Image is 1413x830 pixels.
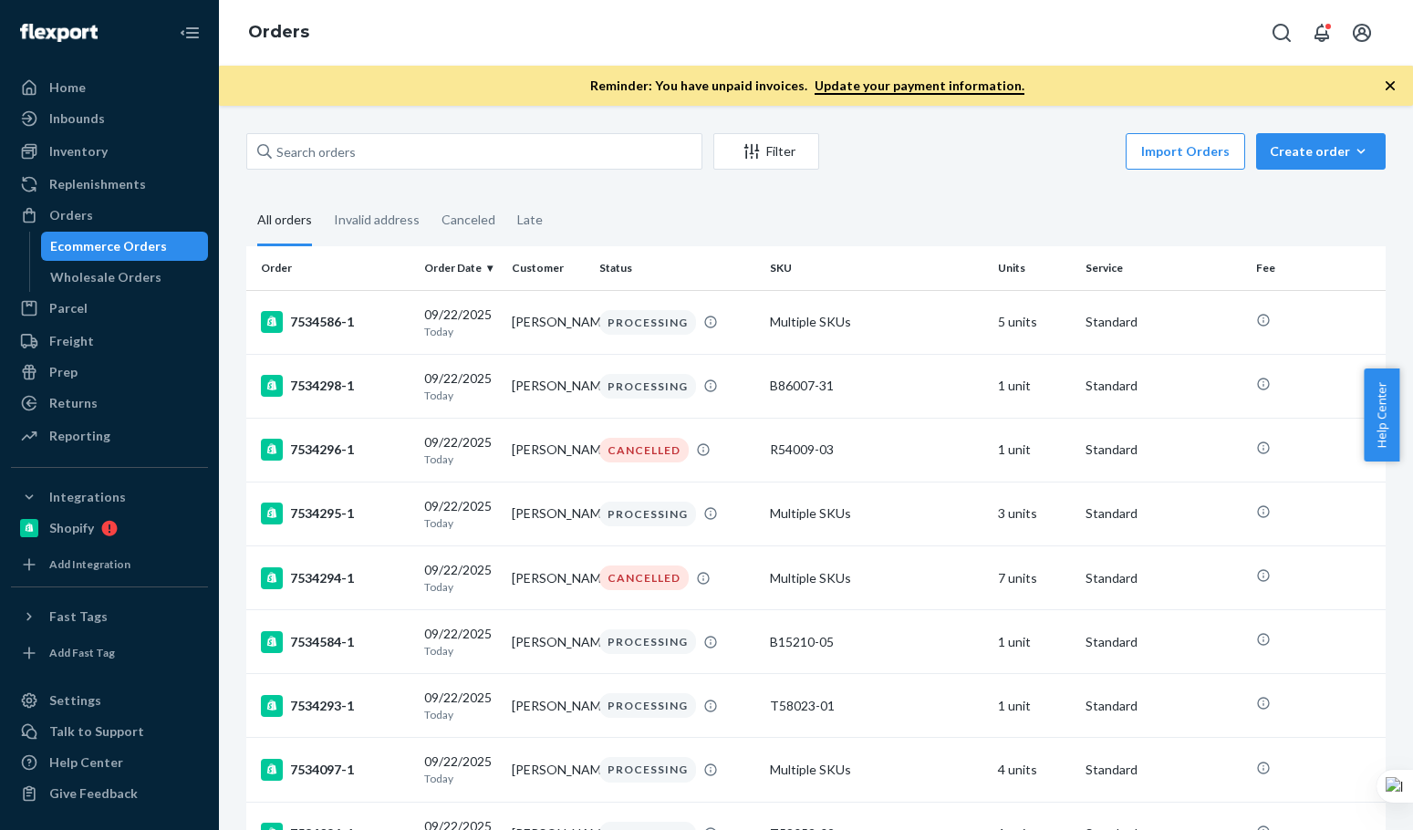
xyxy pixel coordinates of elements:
[763,482,991,545] td: Multiple SKUs
[1249,246,1386,290] th: Fee
[261,759,410,781] div: 7534097-1
[991,738,1078,802] td: 4 units
[599,629,696,654] div: PROCESSING
[815,78,1024,95] a: Update your payment information.
[424,707,497,722] p: Today
[504,546,592,610] td: [PERSON_NAME]
[442,196,495,244] div: Canceled
[49,784,138,803] div: Give Feedback
[770,633,983,651] div: B15210-05
[599,438,689,462] div: CANCELLED
[261,567,410,589] div: 7534294-1
[599,374,696,399] div: PROCESSING
[763,546,991,610] td: Multiple SKUs
[11,327,208,356] a: Freight
[504,418,592,482] td: [PERSON_NAME]
[424,643,497,659] p: Today
[599,565,689,590] div: CANCELLED
[991,246,1078,290] th: Units
[49,488,126,506] div: Integrations
[424,433,497,467] div: 09/22/2025
[1086,377,1242,395] p: Standard
[49,109,105,128] div: Inbounds
[1086,569,1242,587] p: Standard
[261,375,410,397] div: 7534298-1
[49,753,123,772] div: Help Center
[11,294,208,323] a: Parcel
[49,206,93,224] div: Orders
[49,394,98,412] div: Returns
[1344,15,1380,51] button: Open account menu
[517,196,543,244] div: Late
[763,738,991,802] td: Multiple SKUs
[11,602,208,631] button: Fast Tags
[713,133,819,170] button: Filter
[424,689,497,722] div: 09/22/2025
[11,514,208,543] a: Shopify
[1364,368,1399,462] button: Help Center
[11,137,208,166] a: Inventory
[11,550,208,579] a: Add Integration
[1263,15,1300,51] button: Open Search Box
[41,232,209,261] a: Ecommerce Orders
[424,369,497,403] div: 09/22/2025
[991,354,1078,418] td: 1 unit
[41,263,209,292] a: Wholesale Orders
[11,779,208,808] button: Give Feedback
[248,22,309,42] a: Orders
[11,389,208,418] a: Returns
[261,695,410,717] div: 7534293-1
[424,324,497,339] p: Today
[504,674,592,738] td: [PERSON_NAME]
[49,519,94,537] div: Shopify
[599,502,696,526] div: PROCESSING
[11,717,208,746] a: Talk to Support
[424,497,497,531] div: 09/22/2025
[11,201,208,230] a: Orders
[424,451,497,467] p: Today
[417,246,504,290] th: Order Date
[1304,15,1340,51] button: Open notifications
[50,268,161,286] div: Wholesale Orders
[1086,504,1242,523] p: Standard
[1086,761,1242,779] p: Standard
[1256,133,1386,170] button: Create order
[424,752,497,786] div: 09/22/2025
[49,427,110,445] div: Reporting
[770,377,983,395] div: B86007-31
[424,515,497,531] p: Today
[11,638,208,668] a: Add Fast Tag
[763,290,991,354] td: Multiple SKUs
[11,104,208,133] a: Inbounds
[49,691,101,710] div: Settings
[171,15,208,51] button: Close Navigation
[1078,246,1249,290] th: Service
[246,133,702,170] input: Search orders
[504,738,592,802] td: [PERSON_NAME]
[424,771,497,786] p: Today
[590,77,1024,95] p: Reminder: You have unpaid invoices.
[49,722,144,741] div: Talk to Support
[49,175,146,193] div: Replenishments
[20,24,98,42] img: Flexport logo
[11,170,208,199] a: Replenishments
[11,73,208,102] a: Home
[991,418,1078,482] td: 1 unit
[11,686,208,715] a: Settings
[424,306,497,339] div: 09/22/2025
[49,363,78,381] div: Prep
[11,358,208,387] a: Prep
[991,290,1078,354] td: 5 units
[49,607,108,626] div: Fast Tags
[424,579,497,595] p: Today
[592,246,763,290] th: Status
[1086,633,1242,651] p: Standard
[599,310,696,335] div: PROCESSING
[261,311,410,333] div: 7534586-1
[1086,697,1242,715] p: Standard
[11,748,208,777] a: Help Center
[504,482,592,545] td: [PERSON_NAME]
[49,645,115,660] div: Add Fast Tag
[504,354,592,418] td: [PERSON_NAME]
